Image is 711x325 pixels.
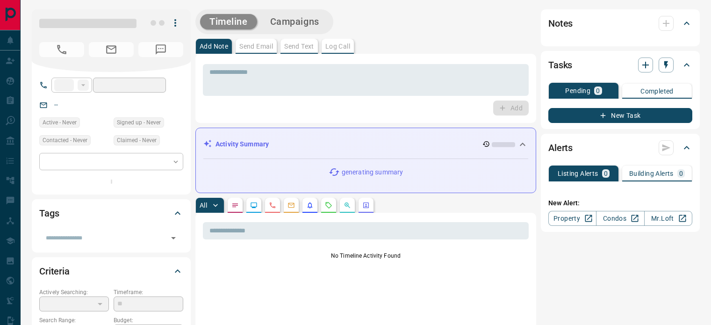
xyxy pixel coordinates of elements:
[596,87,600,94] p: 0
[231,202,239,209] svg: Notes
[548,12,692,35] div: Notes
[565,87,590,94] p: Pending
[548,211,596,226] a: Property
[43,136,87,145] span: Contacted - Never
[200,202,207,209] p: All
[200,43,228,50] p: Add Note
[548,54,692,76] div: Tasks
[39,42,84,57] span: No Number
[342,167,403,177] p: generating summary
[548,140,573,155] h2: Alerts
[39,206,59,221] h2: Tags
[325,202,332,209] svg: Requests
[39,202,183,224] div: Tags
[167,231,180,245] button: Open
[39,260,183,282] div: Criteria
[39,264,70,279] h2: Criteria
[604,170,608,177] p: 0
[203,136,528,153] div: Activity Summary
[54,101,58,108] a: --
[548,58,572,72] h2: Tasks
[644,211,692,226] a: Mr.Loft
[203,252,529,260] p: No Timeline Activity Found
[640,88,674,94] p: Completed
[548,16,573,31] h2: Notes
[89,42,134,57] span: No Email
[548,137,692,159] div: Alerts
[39,288,109,296] p: Actively Searching:
[548,198,692,208] p: New Alert:
[39,316,109,325] p: Search Range:
[117,136,157,145] span: Claimed - Never
[629,170,674,177] p: Building Alerts
[250,202,258,209] svg: Lead Browsing Activity
[679,170,683,177] p: 0
[548,108,692,123] button: New Task
[344,202,351,209] svg: Opportunities
[261,14,329,29] button: Campaigns
[306,202,314,209] svg: Listing Alerts
[43,118,77,127] span: Active - Never
[215,139,269,149] p: Activity Summary
[596,211,644,226] a: Condos
[287,202,295,209] svg: Emails
[200,14,257,29] button: Timeline
[362,202,370,209] svg: Agent Actions
[138,42,183,57] span: No Number
[117,118,161,127] span: Signed up - Never
[114,316,183,325] p: Budget:
[558,170,598,177] p: Listing Alerts
[269,202,276,209] svg: Calls
[114,288,183,296] p: Timeframe:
